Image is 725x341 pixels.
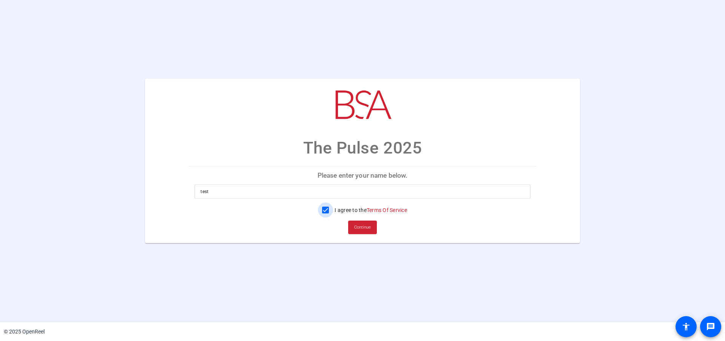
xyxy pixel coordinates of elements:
[682,322,691,331] mat-icon: accessibility
[354,222,371,233] span: Continue
[201,187,524,196] input: Enter your name
[348,221,377,234] button: Continue
[333,206,407,214] label: I agree to the
[325,86,400,124] img: company-logo
[303,135,422,160] p: The Pulse 2025
[706,322,715,331] mat-icon: message
[367,207,407,213] a: Terms Of Service
[188,166,537,184] p: Please enter your name below.
[4,328,45,336] div: © 2025 OpenReel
